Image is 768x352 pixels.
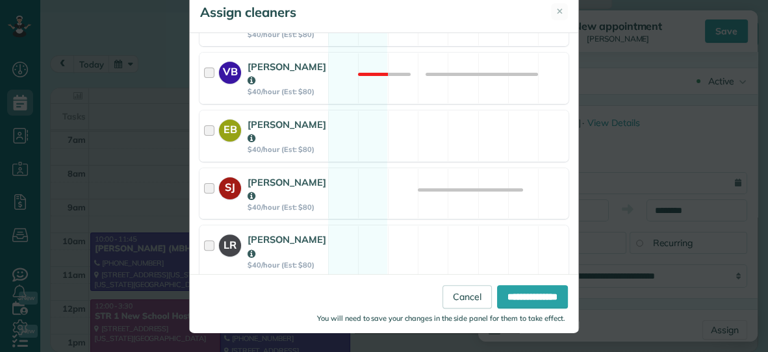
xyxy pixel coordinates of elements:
[219,62,241,80] strong: VB
[248,60,326,86] strong: [PERSON_NAME]
[200,3,296,21] h5: Assign cleaners
[556,5,563,18] span: ✕
[442,285,492,308] a: Cancel
[248,176,326,202] strong: [PERSON_NAME]
[248,260,326,270] strong: $40/hour (Est: $80)
[248,203,326,212] strong: $40/hour (Est: $80)
[248,87,326,96] strong: $40/hour (Est: $80)
[248,118,326,144] strong: [PERSON_NAME]
[219,177,241,195] strong: SJ
[317,314,565,323] small: You will need to save your changes in the side panel for them to take effect.
[248,30,326,39] strong: $40/hour (Est: $80)
[219,119,241,138] strong: EB
[248,233,326,259] strong: [PERSON_NAME]
[219,234,241,253] strong: LR
[248,145,326,154] strong: $40/hour (Est: $80)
